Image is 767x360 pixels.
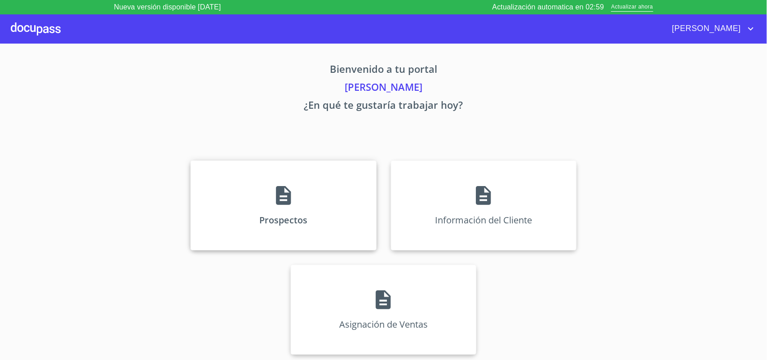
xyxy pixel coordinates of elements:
p: Información del Cliente [435,214,532,226]
span: Actualizar ahora [611,3,653,12]
p: Bienvenido a tu portal [107,62,661,80]
p: Asignación de Ventas [339,318,428,330]
span: [PERSON_NAME] [665,22,745,36]
p: Prospectos [259,214,307,226]
p: ¿En qué te gustaría trabajar hoy? [107,98,661,116]
button: account of current user [665,22,756,36]
p: [PERSON_NAME] [107,80,661,98]
p: Nueva versión disponible [DATE] [114,2,221,13]
p: Actualización automatica en 02:59 [492,2,604,13]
